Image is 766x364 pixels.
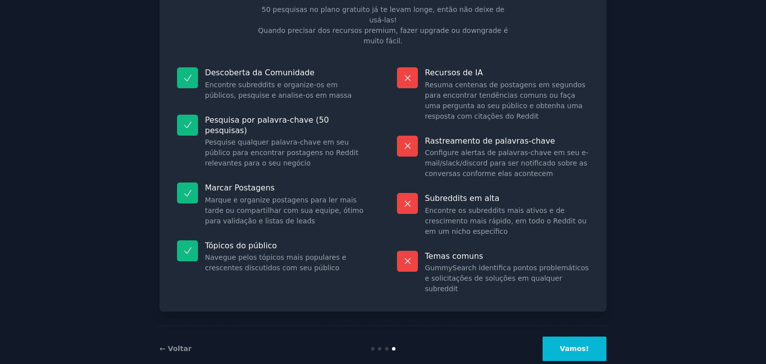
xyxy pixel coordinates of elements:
[205,68,315,77] font: Descoberta da Comunidade
[425,136,555,146] font: Rastreamento de palavras-chave
[425,193,499,203] font: Subreddits em alta
[160,345,191,353] a: ← Voltar
[205,253,346,272] font: Navegue pelos tópicos mais populares e crescentes discutidos com seu público
[205,183,275,192] font: Marcar Postagens
[425,68,483,77] font: Recursos de IA
[205,115,329,135] font: Pesquisa por palavra-chave (50 pesquisas)
[425,149,588,178] font: Configure alertas de palavras-chave em seu e-mail/slack/discord para ser notificado sobre as conv...
[205,196,364,225] font: Marque e organize postagens para ler mais tarde ou compartilhar com sua equipe, ótimo para valida...
[425,81,585,120] font: Resuma centenas de postagens em segundos para encontrar tendências comuns ou faça uma pergunta ao...
[425,251,483,261] font: Temas comuns
[543,337,606,361] button: Vamos!
[205,138,359,167] font: Pesquise qualquer palavra-chave em seu público para encontrar postagens no Reddit relevantes para...
[258,26,508,45] font: Quando precisar dos recursos premium, fazer upgrade ou downgrade é muito fácil.
[262,5,505,24] font: 50 pesquisas no plano gratuito já te levam longe, então não deixe de usá-las!
[205,241,277,250] font: Tópicos do público
[205,81,352,99] font: Encontre subreddits e organize-os em públicos, pesquise e analise-os em massa
[425,264,589,293] font: GummySearch identifica pontos problemáticos e solicitações de soluções em qualquer subreddit
[560,345,589,353] font: Vamos!
[425,206,586,235] font: Encontre os subreddits mais ativos e de crescimento mais rápido, em todo o Reddit ou em um nicho ...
